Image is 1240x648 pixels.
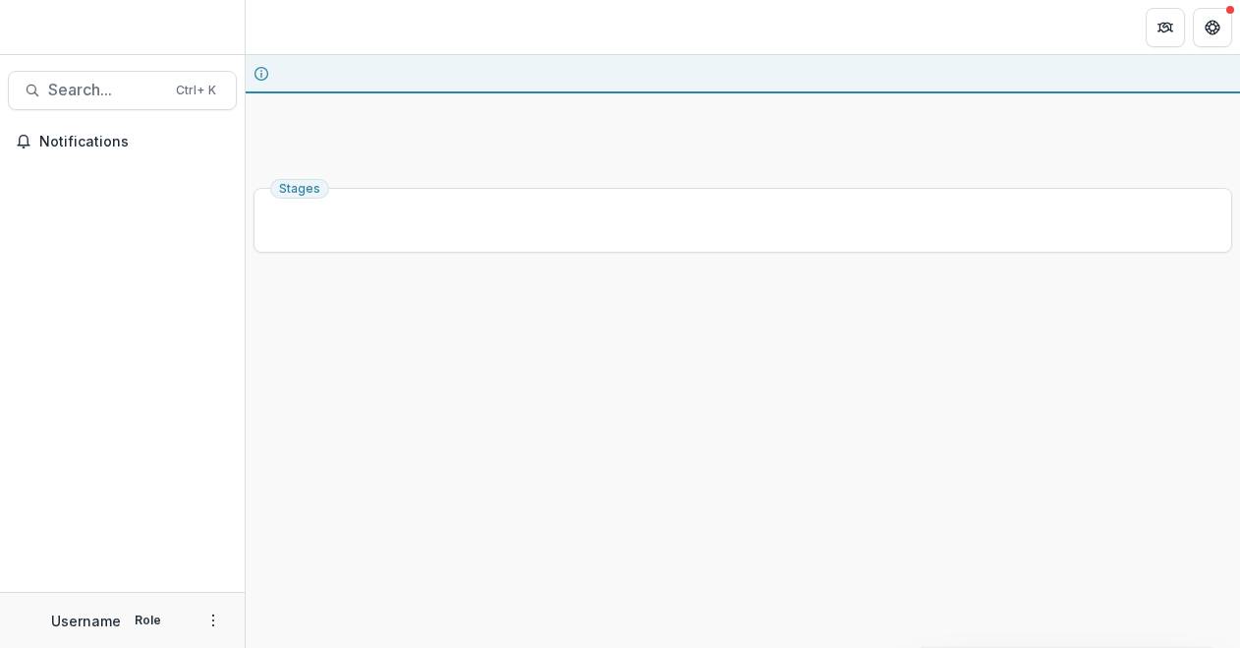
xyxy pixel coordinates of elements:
button: Search... [8,71,237,110]
div: Ctrl + K [172,80,220,101]
p: Username [51,611,121,631]
span: Stages [279,182,320,196]
button: Partners [1146,8,1185,47]
button: Get Help [1193,8,1232,47]
button: More [201,609,225,632]
button: Notifications [8,126,237,157]
span: Search... [48,81,164,99]
p: Role [129,612,167,629]
span: Notifications [39,134,229,150]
